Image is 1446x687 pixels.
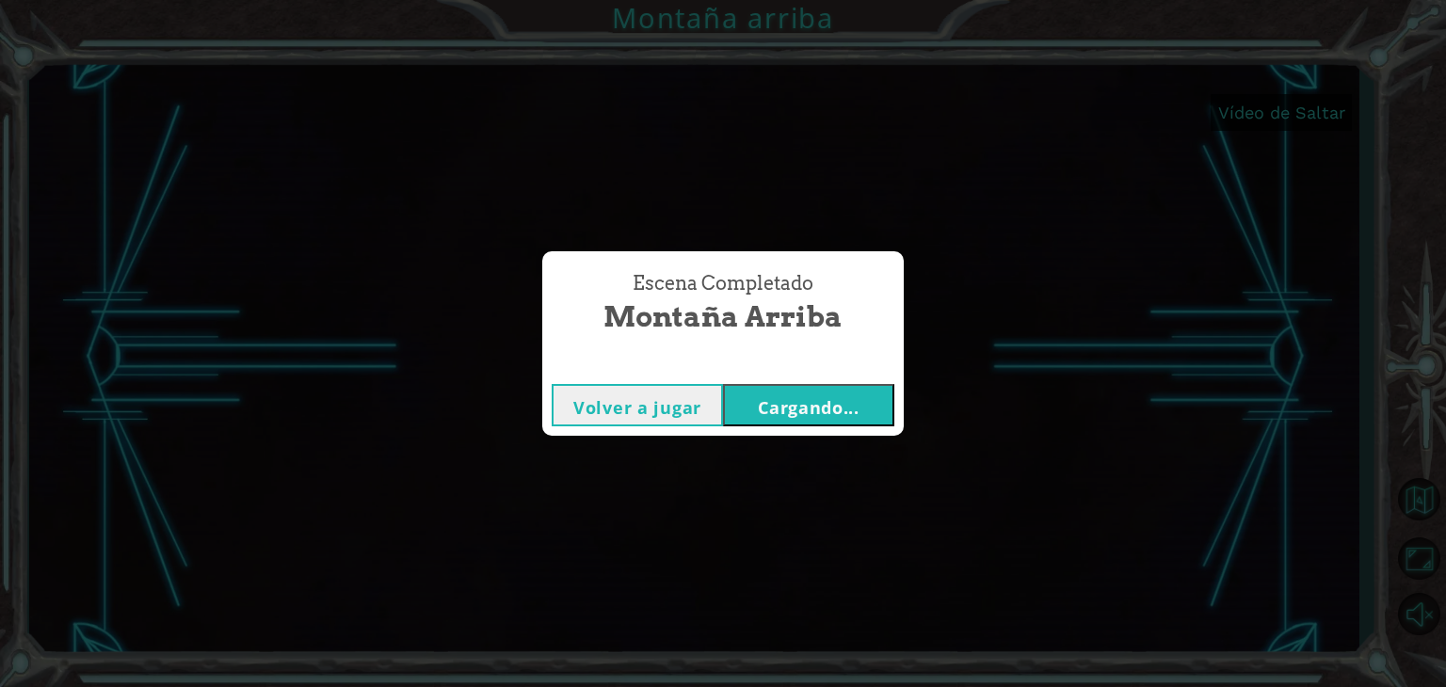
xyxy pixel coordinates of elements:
font: Escena Completado [633,272,813,295]
font: Volver a jugar [573,396,701,419]
button: Cargando... [723,384,894,426]
font: Cargando... [758,396,860,419]
button: Volver a jugar [552,384,723,426]
font: Montaña arriba [603,299,843,333]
